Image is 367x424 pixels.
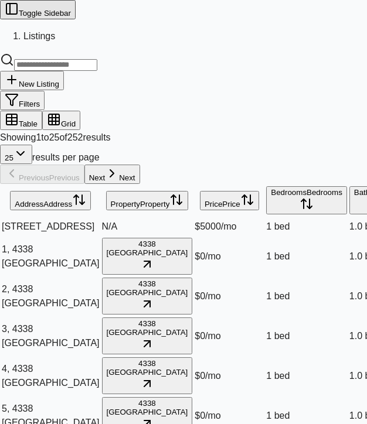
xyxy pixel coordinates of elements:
span: Price [205,200,222,208]
span: Property [111,200,140,208]
span: 4338 [GEOGRAPHIC_DATA] [107,359,188,377]
button: PricePrice [200,191,259,210]
div: 1, 4338 [GEOGRAPHIC_DATA] [2,242,100,271]
span: New Listing [19,80,59,88]
div: $0/mo [195,369,264,383]
div: $0/mo [195,289,264,303]
span: Price [222,200,240,208]
span: Toggle Sidebar [19,9,71,18]
span: Next [89,173,105,182]
span: Address [43,200,72,208]
div: 1 bed [266,220,347,234]
span: results per page [32,152,100,162]
span: Bedrooms [271,188,307,197]
button: Grid [42,111,80,130]
div: 2, 4338 [GEOGRAPHIC_DATA] [2,282,100,310]
span: Previous [19,173,49,182]
div: 1 bed [266,329,347,343]
div: 1 bed [266,409,347,423]
span: Bedrooms [307,188,342,197]
div: $0/mo [195,409,264,423]
button: 4338 [GEOGRAPHIC_DATA] [102,317,193,354]
div: 1 bed [266,249,347,264]
span: 4338 [GEOGRAPHIC_DATA] [107,279,188,297]
span: 4338 [GEOGRAPHIC_DATA] [107,399,188,416]
div: 3, 4338 [GEOGRAPHIC_DATA] [2,322,100,350]
span: Next [119,173,135,182]
div: 4, 4338 [GEOGRAPHIC_DATA] [2,362,100,390]
span: 4338 [GEOGRAPHIC_DATA] [107,319,188,337]
span: 4338 [GEOGRAPHIC_DATA] [107,240,188,257]
span: Address [15,200,43,208]
button: PropertyProperty [106,191,189,210]
span: Table [19,119,38,128]
button: NextNext [84,165,140,184]
span: Grid [61,119,76,128]
span: Previous [49,173,80,182]
div: [STREET_ADDRESS] [2,220,100,234]
button: 4338 [GEOGRAPHIC_DATA] [102,357,193,394]
div: 1 bed [266,289,347,303]
div: $0/mo [195,249,264,264]
div: 1 bed [266,369,347,383]
button: AddressAddress [10,191,91,210]
span: Listings [23,31,55,41]
div: $0/mo [195,329,264,343]
button: BedroomsBedrooms [266,186,347,214]
span: Property [140,200,169,208]
div: $5000/mo [195,220,264,234]
span: N/A [102,221,118,231]
button: 4338 [GEOGRAPHIC_DATA] [102,278,193,314]
button: 4338 [GEOGRAPHIC_DATA] [102,238,193,275]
